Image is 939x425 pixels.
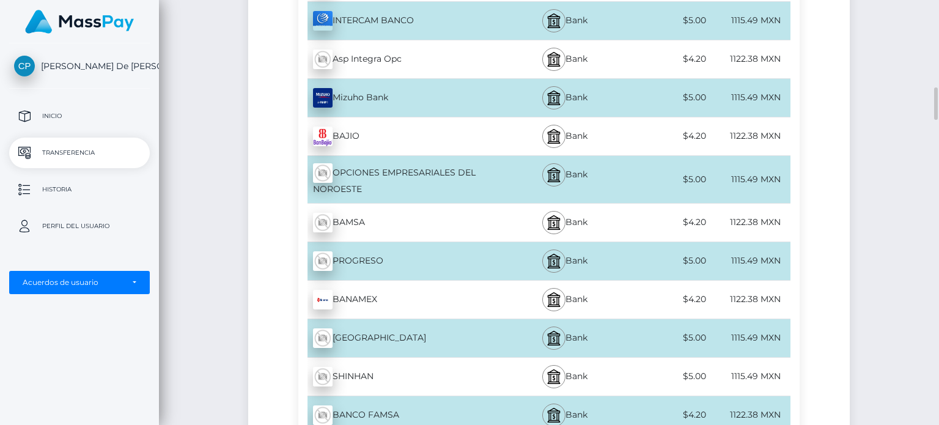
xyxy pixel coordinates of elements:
div: BAJIO [298,119,503,153]
div: $4.20 [627,286,709,313]
div: Bank [503,319,626,357]
div: $5.00 [627,324,709,352]
img: bank.svg [547,13,561,28]
div: 1122.38 MXN [709,286,790,313]
div: $4.20 [627,45,709,73]
div: Acuerdos de usuario [23,278,123,287]
div: Bank [503,281,626,319]
span: [PERSON_NAME] De [PERSON_NAME] [9,61,150,72]
div: BAMSA [298,205,503,240]
img: bank.svg [547,254,561,268]
div: 1122.38 MXN [709,122,790,150]
a: Transferencia [9,138,150,168]
div: Bank [503,358,626,396]
div: SHINHAN [298,360,503,394]
div: OPCIONES EMPRESARIALES DEL NOROESTE [298,156,503,203]
div: PROGRESO [298,244,503,278]
img: bank.svg [547,91,561,105]
div: Mizuho Bank [298,81,503,115]
div: Bank [503,117,626,155]
div: 1115.49 MXN [709,247,790,275]
img: a09vTyu8ef [313,11,333,31]
p: Perfil del usuario [14,217,145,235]
button: Acuerdos de usuario [9,271,150,294]
div: $4.20 [627,122,709,150]
img: wMhJQYtZFAryAAAAABJRU5ErkJggg== [313,50,333,69]
div: $5.00 [627,166,709,193]
img: wMhJQYtZFAryAAAAABJRU5ErkJggg== [313,367,333,386]
div: $5.00 [627,247,709,275]
a: Inicio [9,101,150,131]
img: MassPay [25,10,134,34]
img: bank.svg [547,168,561,182]
p: Inicio [14,107,145,125]
img: wMhJQYtZFAryAAAAABJRU5ErkJggg== [313,328,333,348]
a: Historia [9,174,150,205]
img: bank.svg [547,52,561,67]
div: 1122.38 MXN [709,209,790,236]
p: Historia [14,180,145,199]
div: 1115.49 MXN [709,324,790,352]
div: INTERCAM BANCO [298,4,503,38]
div: $5.00 [627,84,709,111]
div: Asp Integra Opc [298,42,503,76]
img: 6+RDPgOICAWARBdLLIQFwhIiACILqFkQFGAgFgEQHSxyEJcICAhAiC6hJIBRQECYhEA0cUiC3GBgIQIgOgSSgYUBQiIRQBEF4... [313,290,333,309]
img: bank.svg [547,292,561,307]
img: bank.svg [547,331,561,346]
div: $5.00 [627,7,709,34]
img: bank.svg [547,369,561,384]
div: 1115.49 MXN [709,363,790,390]
div: Bank [503,79,626,117]
div: 1122.38 MXN [709,45,790,73]
img: wMhJQYtZFAryAAAAABJRU5ErkJggg== [313,405,333,425]
div: Bank [503,40,626,78]
div: 1115.49 MXN [709,7,790,34]
div: 1115.49 MXN [709,166,790,193]
div: [GEOGRAPHIC_DATA] [298,321,503,355]
div: $5.00 [627,363,709,390]
p: Transferencia [14,144,145,162]
img: bank.svg [547,408,561,423]
img: 9k= [313,88,333,108]
img: wMhJQYtZFAryAAAAABJRU5ErkJggg== [313,213,333,232]
img: wMhJQYtZFAryAAAAABJRU5ErkJggg== [313,251,333,271]
div: BANAMEX [298,283,503,317]
div: 1115.49 MXN [709,84,790,111]
div: Bank [503,204,626,242]
div: Bank [503,2,626,40]
img: rPNQQbhDwF8AAAAASUVORK5CYII= [313,127,333,146]
img: bank.svg [547,215,561,230]
img: wMhJQYtZFAryAAAAABJRU5ErkJggg== [313,163,333,183]
div: Bank [503,156,626,203]
div: Bank [503,242,626,280]
img: bank.svg [547,129,561,144]
div: $4.20 [627,209,709,236]
a: Perfil del usuario [9,211,150,242]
